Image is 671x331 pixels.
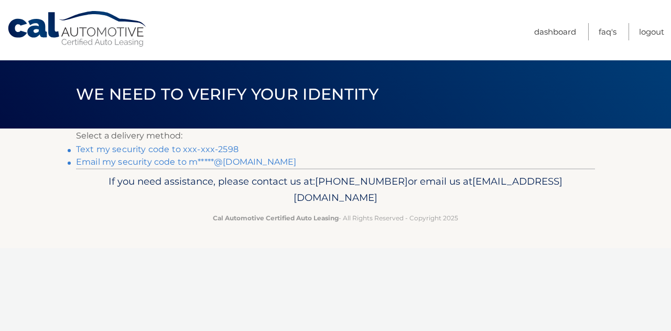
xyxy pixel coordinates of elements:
[315,175,408,187] span: [PHONE_NUMBER]
[639,23,664,40] a: Logout
[83,212,588,223] p: - All Rights Reserved - Copyright 2025
[599,23,616,40] a: FAQ's
[76,129,595,143] p: Select a delivery method:
[76,84,378,104] span: We need to verify your identity
[7,10,148,48] a: Cal Automotive
[76,157,296,167] a: Email my security code to m*****@[DOMAIN_NAME]
[213,214,339,222] strong: Cal Automotive Certified Auto Leasing
[83,173,588,207] p: If you need assistance, please contact us at: or email us at
[76,144,239,154] a: Text my security code to xxx-xxx-2598
[534,23,576,40] a: Dashboard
